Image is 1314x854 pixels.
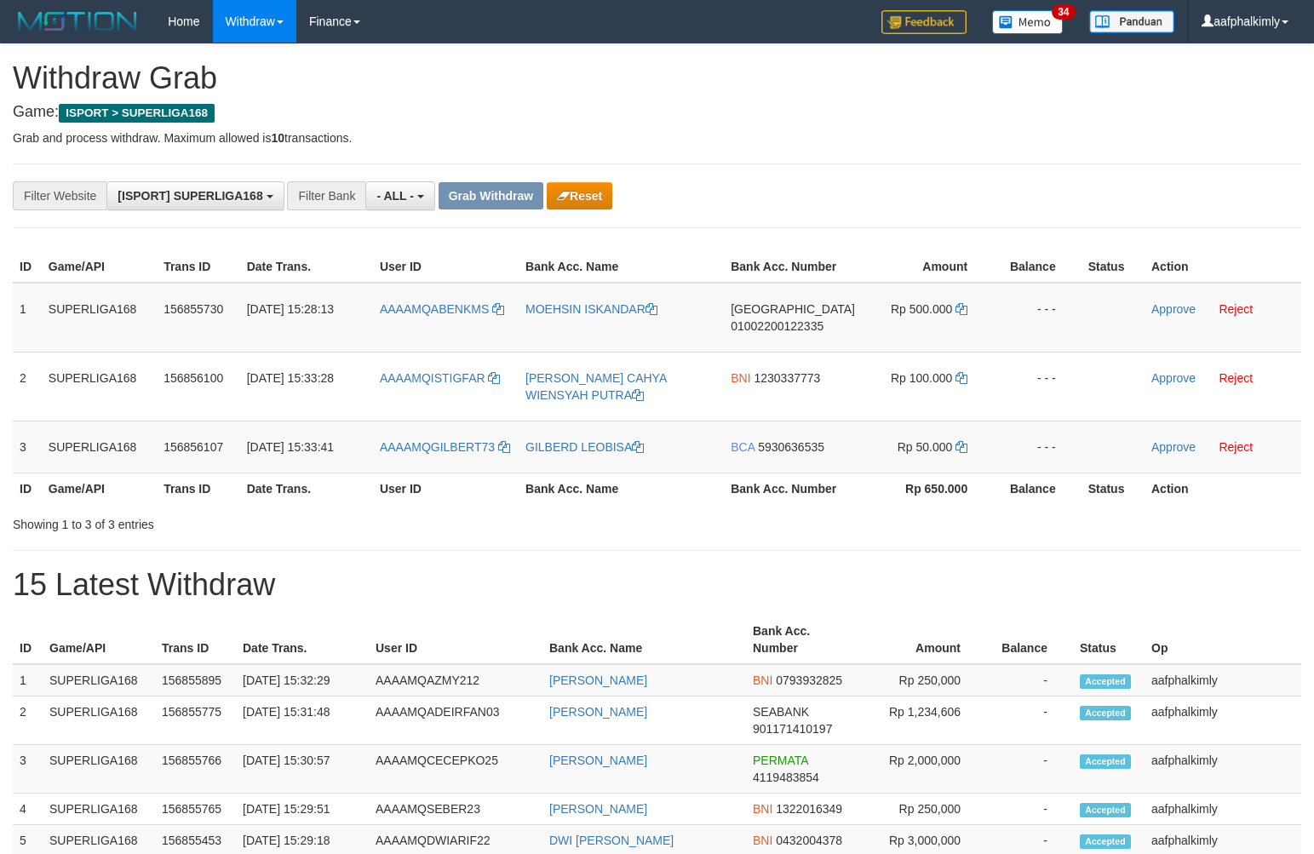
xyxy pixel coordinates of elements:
[43,794,155,825] td: SUPERLIGA168
[1052,4,1075,20] span: 34
[1219,371,1253,385] a: Reject
[13,61,1301,95] h1: Withdraw Grab
[1145,251,1301,283] th: Action
[439,182,543,209] button: Grab Withdraw
[986,745,1073,794] td: -
[1219,440,1253,454] a: Reject
[380,302,504,316] a: AAAAMQABENKMS
[898,440,953,454] span: Rp 50.000
[236,745,369,794] td: [DATE] 15:30:57
[106,181,284,210] button: [ISPORT] SUPERLIGA168
[13,181,106,210] div: Filter Website
[1151,440,1196,454] a: Approve
[43,616,155,664] th: Game/API
[525,371,666,402] a: [PERSON_NAME] CAHYA WIENSYAH PUTRA
[731,440,755,454] span: BCA
[856,794,986,825] td: Rp 250,000
[42,352,157,421] td: SUPERLIGA168
[43,745,155,794] td: SUPERLIGA168
[157,473,240,504] th: Trans ID
[862,473,993,504] th: Rp 650.000
[155,616,236,664] th: Trans ID
[955,302,967,316] a: Copy 500000 to clipboard
[247,302,334,316] span: [DATE] 15:28:13
[856,745,986,794] td: Rp 2,000,000
[164,440,223,454] span: 156856107
[753,722,832,736] span: Copy 901171410197 to clipboard
[776,673,842,687] span: Copy 0793932825 to clipboard
[365,181,434,210] button: - ALL -
[155,696,236,745] td: 156855775
[13,794,43,825] td: 4
[519,251,724,283] th: Bank Acc. Name
[993,473,1081,504] th: Balance
[13,129,1301,146] p: Grab and process withdraw. Maximum allowed is transactions.
[247,440,334,454] span: [DATE] 15:33:41
[1145,794,1301,825] td: aafphalkimly
[13,421,42,473] td: 3
[746,616,856,664] th: Bank Acc. Number
[42,473,157,504] th: Game/API
[236,794,369,825] td: [DATE] 15:29:51
[1145,664,1301,696] td: aafphalkimly
[1145,696,1301,745] td: aafphalkimly
[369,616,542,664] th: User ID
[1145,745,1301,794] td: aafphalkimly
[155,745,236,794] td: 156855766
[164,302,223,316] span: 156855730
[992,10,1064,34] img: Button%20Memo.svg
[13,568,1301,602] h1: 15 Latest Withdraw
[542,616,746,664] th: Bank Acc. Name
[1080,706,1131,720] span: Accepted
[13,616,43,664] th: ID
[856,616,986,664] th: Amount
[731,302,855,316] span: [GEOGRAPHIC_DATA]
[1151,302,1196,316] a: Approve
[1151,371,1196,385] a: Approve
[986,616,1073,664] th: Balance
[1080,674,1131,689] span: Accepted
[993,283,1081,352] td: - - -
[43,696,155,745] td: SUPERLIGA168
[754,371,820,385] span: Copy 1230337773 to clipboard
[380,371,501,385] a: AAAAMQISTIGFAR
[13,696,43,745] td: 2
[13,9,142,34] img: MOTION_logo.png
[380,440,495,454] span: AAAAMQGILBERT73
[549,754,647,767] a: [PERSON_NAME]
[236,696,369,745] td: [DATE] 15:31:48
[13,251,42,283] th: ID
[547,182,612,209] button: Reset
[42,283,157,352] td: SUPERLIGA168
[1219,302,1253,316] a: Reject
[13,352,42,421] td: 2
[157,251,240,283] th: Trans ID
[42,251,157,283] th: Game/API
[758,440,824,454] span: Copy 5930636535 to clipboard
[724,251,862,283] th: Bank Acc. Number
[856,664,986,696] td: Rp 250,000
[753,673,772,687] span: BNI
[955,440,967,454] a: Copy 50000 to clipboard
[369,664,542,696] td: AAAAMQAZMY212
[13,664,43,696] td: 1
[955,371,967,385] a: Copy 100000 to clipboard
[240,473,373,504] th: Date Trans.
[59,104,215,123] span: ISPORT > SUPERLIGA168
[731,319,823,333] span: Copy 01002200122335 to clipboard
[891,302,952,316] span: Rp 500.000
[13,104,1301,121] h4: Game:
[369,696,542,745] td: AAAAMQADEIRFAN03
[1145,473,1301,504] th: Action
[240,251,373,283] th: Date Trans.
[753,771,819,784] span: Copy 4119483854 to clipboard
[731,371,750,385] span: BNI
[1145,616,1301,664] th: Op
[724,473,862,504] th: Bank Acc. Number
[380,302,489,316] span: AAAAMQABENKMS
[881,10,967,34] img: Feedback.jpg
[986,696,1073,745] td: -
[164,371,223,385] span: 156856100
[380,371,485,385] span: AAAAMQISTIGFAR
[287,181,365,210] div: Filter Bank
